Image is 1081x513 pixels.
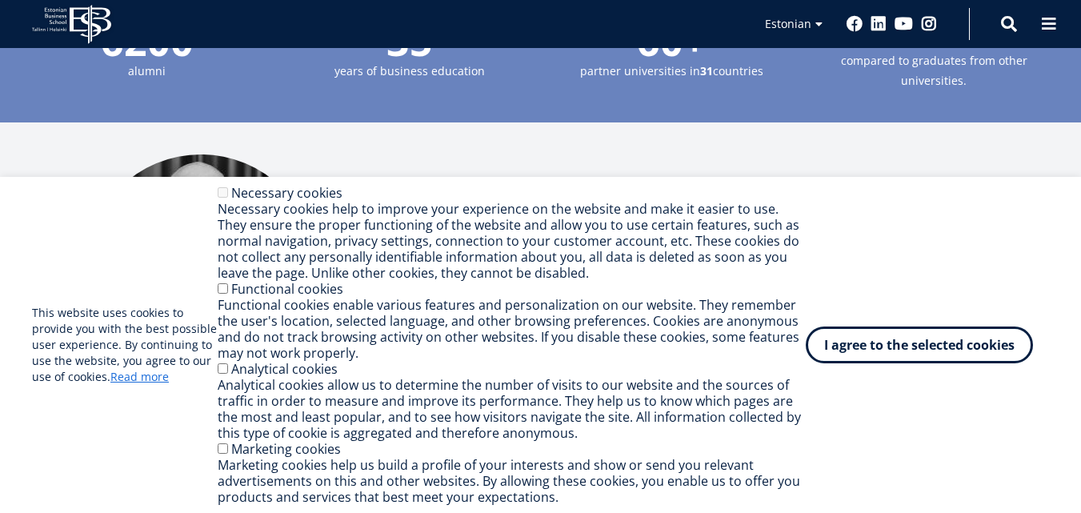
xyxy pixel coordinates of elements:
[231,280,343,298] font: Functional cookies
[110,369,169,385] a: Read more
[218,456,800,506] font: Marketing cookies help us build a profile of your interests and show or send you relevant adverti...
[231,184,342,202] font: Necessary cookies
[713,63,763,78] font: countries
[334,63,485,78] font: years of business education
[231,360,338,378] font: Analytical cookies
[700,63,713,78] font: 31
[32,305,217,384] font: This website uses cookies to provide you with the best possible user experience. By continuing to...
[806,327,1033,363] button: I agree to the selected cookies
[218,200,799,282] font: Necessary cookies help to improve your experience on the website and make it easier to use. They ...
[580,63,700,78] font: partner universities in
[110,369,169,384] font: Read more
[231,440,341,458] font: Marketing cookies
[218,376,801,442] font: Analytical cookies allow us to determine the number of visits to our website and the sources of t...
[85,154,317,387] img: Madis Habakuk
[824,336,1015,354] font: I agree to the selected cookies
[218,296,799,362] font: Functional cookies enable various features and personalization on our website. They remember the ...
[128,63,166,78] font: alumni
